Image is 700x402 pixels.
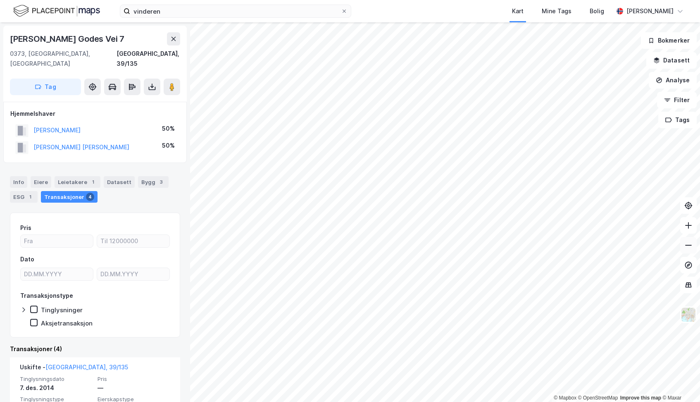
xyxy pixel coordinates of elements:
[97,268,169,280] input: DD.MM.YYYY
[20,383,93,393] div: 7. des. 2014
[626,6,674,16] div: [PERSON_NAME]
[13,4,100,18] img: logo.f888ab2527a4732fd821a326f86c7f29.svg
[512,6,524,16] div: Kart
[10,176,27,188] div: Info
[31,176,51,188] div: Eiere
[20,223,31,233] div: Pris
[20,254,34,264] div: Dato
[10,49,117,69] div: 0373, [GEOGRAPHIC_DATA], [GEOGRAPHIC_DATA]
[10,344,180,354] div: Transaksjoner (4)
[657,92,697,108] button: Filter
[138,176,169,188] div: Bygg
[98,383,170,393] div: —
[45,364,128,371] a: [GEOGRAPHIC_DATA], 39/135
[21,268,93,280] input: DD.MM.YYYY
[646,52,697,69] button: Datasett
[542,6,571,16] div: Mine Tags
[41,319,93,327] div: Aksjetransaksjon
[10,79,81,95] button: Tag
[117,49,180,69] div: [GEOGRAPHIC_DATA], 39/135
[10,191,38,203] div: ESG
[130,5,341,17] input: Søk på adresse, matrikkel, gårdeiere, leietakere eller personer
[620,395,661,401] a: Improve this map
[578,395,618,401] a: OpenStreetMap
[681,307,696,323] img: Z
[658,112,697,128] button: Tags
[21,235,93,247] input: Fra
[86,193,94,201] div: 4
[41,306,83,314] div: Tinglysninger
[97,235,169,247] input: Til 12000000
[162,124,175,134] div: 50%
[641,32,697,49] button: Bokmerker
[10,32,126,45] div: [PERSON_NAME] Godes Vei 7
[20,291,73,301] div: Transaksjonstype
[98,376,170,383] span: Pris
[649,72,697,89] button: Analyse
[554,395,576,401] a: Mapbox
[104,176,135,188] div: Datasett
[26,193,34,201] div: 1
[10,109,180,119] div: Hjemmelshaver
[659,362,700,402] iframe: Chat Widget
[590,6,604,16] div: Bolig
[20,376,93,383] span: Tinglysningsdato
[157,178,165,186] div: 3
[41,191,98,203] div: Transaksjoner
[162,141,175,151] div: 50%
[89,178,97,186] div: 1
[20,362,128,376] div: Uskifte -
[659,362,700,402] div: Kontrollprogram for chat
[55,176,100,188] div: Leietakere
